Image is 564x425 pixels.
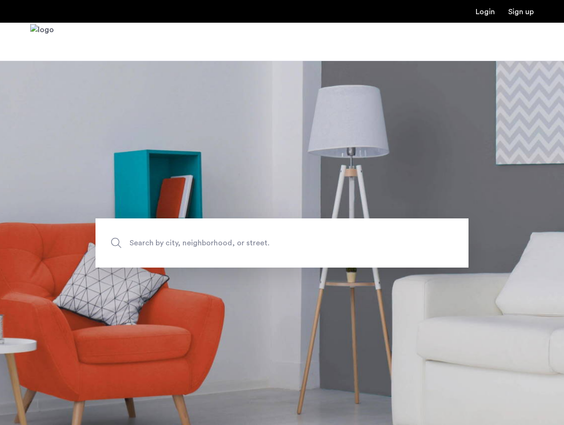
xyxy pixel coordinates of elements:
a: Login [476,8,495,16]
a: Cazamio Logo [30,24,54,60]
img: logo [30,24,54,60]
a: Registration [508,8,534,16]
input: Apartment Search [95,218,469,268]
span: Search by city, neighborhood, or street. [130,236,390,249]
